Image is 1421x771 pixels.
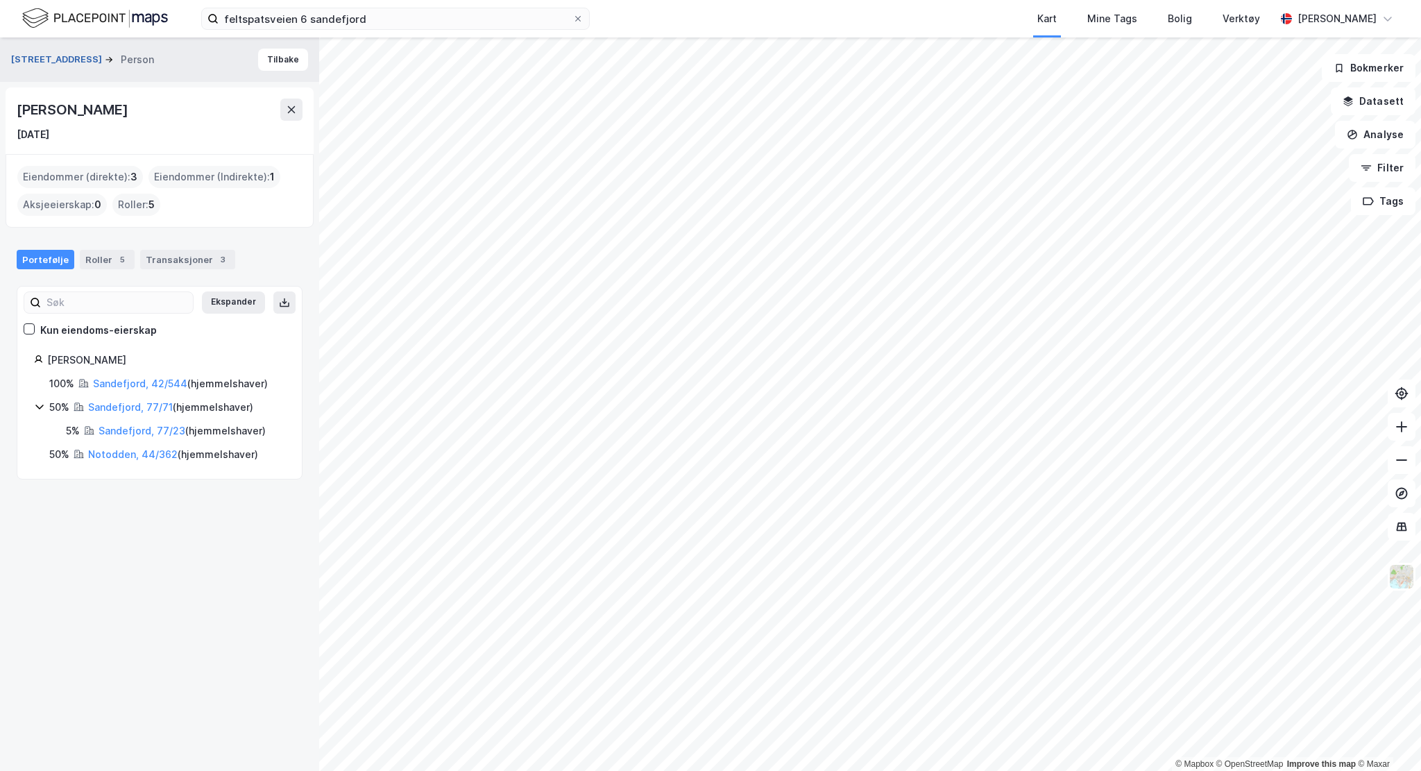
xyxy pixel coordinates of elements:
div: Aksjeeierskap : [17,194,107,216]
img: Z [1388,564,1415,590]
div: 50% [49,446,69,463]
div: 5% [66,423,80,439]
input: Søk [41,292,193,313]
div: Roller [80,250,135,269]
div: Portefølje [17,250,74,269]
a: OpenStreetMap [1216,759,1284,769]
button: [STREET_ADDRESS] [11,53,105,67]
span: 0 [94,196,101,213]
div: [DATE] [17,126,49,143]
div: 50% [49,399,69,416]
div: Transaksjoner [140,250,235,269]
iframe: Chat Widget [1352,704,1421,771]
button: Datasett [1331,87,1415,115]
a: Notodden, 44/362 [88,448,178,460]
div: Mine Tags [1087,10,1137,27]
div: ( hjemmelshaver ) [93,375,268,392]
div: 3 [216,253,230,266]
a: Sandefjord, 77/23 [99,425,185,437]
div: Kun eiendoms-eierskap [40,322,157,339]
div: 100% [49,375,74,392]
button: Bokmerker [1322,54,1415,82]
div: Eiendommer (direkte) : [17,166,143,188]
div: Kart [1037,10,1057,27]
button: Ekspander [202,291,265,314]
div: ( hjemmelshaver ) [88,446,258,463]
a: Improve this map [1287,759,1356,769]
div: ( hjemmelshaver ) [88,399,253,416]
div: Person [121,51,154,68]
div: ( hjemmelshaver ) [99,423,266,439]
a: Mapbox [1175,759,1214,769]
div: [PERSON_NAME] [17,99,130,121]
button: Tilbake [258,49,308,71]
span: 1 [270,169,275,185]
button: Filter [1349,154,1415,182]
div: [PERSON_NAME] [47,352,285,368]
div: 5 [115,253,129,266]
input: Søk på adresse, matrikkel, gårdeiere, leietakere eller personer [219,8,572,29]
div: Roller : [112,194,160,216]
div: Eiendommer (Indirekte) : [148,166,280,188]
img: logo.f888ab2527a4732fd821a326f86c7f29.svg [22,6,168,31]
div: Bolig [1168,10,1192,27]
span: 3 [130,169,137,185]
a: Sandefjord, 77/71 [88,401,173,413]
button: Analyse [1335,121,1415,149]
div: Verktøy [1223,10,1260,27]
a: Sandefjord, 42/544 [93,378,187,389]
span: 5 [148,196,155,213]
button: Tags [1351,187,1415,215]
div: [PERSON_NAME] [1297,10,1377,27]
